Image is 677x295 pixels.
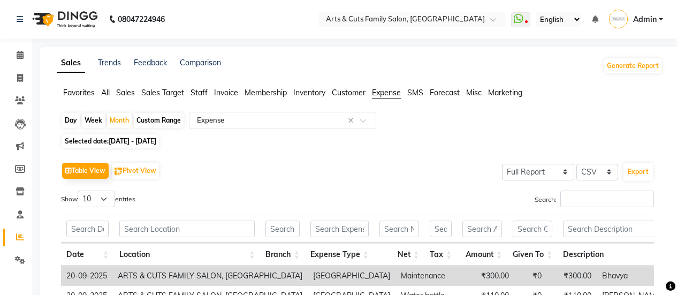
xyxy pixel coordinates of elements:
[374,243,424,266] th: Net: activate to sort column ascending
[407,88,423,97] span: SMS
[513,221,552,237] input: Search Given To
[535,191,654,207] label: Search:
[141,88,184,97] span: Sales Target
[372,88,401,97] span: Expense
[395,266,465,286] td: Maintenance
[61,266,112,286] td: 20-09-2025
[623,163,653,181] button: Export
[115,168,123,176] img: pivot.png
[57,54,85,73] a: Sales
[101,88,110,97] span: All
[293,88,325,97] span: Inventory
[134,113,184,128] div: Custom Range
[62,134,159,148] span: Selected date:
[348,115,357,126] span: Clear all
[66,221,109,237] input: Search Date
[332,88,366,97] span: Customer
[62,163,109,179] button: Table View
[462,221,502,237] input: Search Amount
[62,113,80,128] div: Day
[107,113,132,128] div: Month
[98,58,121,67] a: Trends
[466,88,482,97] span: Misc
[424,243,457,266] th: Tax: activate to sort column ascending
[134,58,167,67] a: Feedback
[308,266,395,286] td: [GEOGRAPHIC_DATA]
[191,88,208,97] span: Staff
[63,88,95,97] span: Favorites
[112,266,308,286] td: ARTS & CUTS FAMILY SALON, [GEOGRAPHIC_DATA]
[61,191,135,207] label: Show entries
[265,221,300,237] input: Search Branch
[109,137,156,145] span: [DATE] - [DATE]
[61,243,114,266] th: Date: activate to sort column ascending
[310,221,369,237] input: Search Expense Type
[82,113,105,128] div: Week
[305,243,374,266] th: Expense Type: activate to sort column ascending
[465,266,514,286] td: ₹300.00
[430,221,452,237] input: Search Tax
[488,88,522,97] span: Marketing
[514,266,547,286] td: ₹0
[430,88,460,97] span: Forecast
[507,243,558,266] th: Given To: activate to sort column ascending
[114,243,260,266] th: Location: activate to sort column ascending
[633,14,657,25] span: Admin
[457,243,507,266] th: Amount: activate to sort column ascending
[118,4,165,34] b: 08047224946
[119,221,255,237] input: Search Location
[560,191,654,207] input: Search:
[260,243,305,266] th: Branch: activate to sort column ascending
[609,10,628,28] img: Admin
[214,88,238,97] span: Invoice
[597,266,667,286] td: Bhavya
[245,88,287,97] span: Membership
[27,4,101,34] img: logo
[604,58,661,73] button: Generate Report
[78,191,115,207] select: Showentries
[116,88,135,97] span: Sales
[547,266,597,286] td: ₹300.00
[112,163,159,179] button: Pivot View
[379,221,419,237] input: Search Net
[180,58,221,67] a: Comparison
